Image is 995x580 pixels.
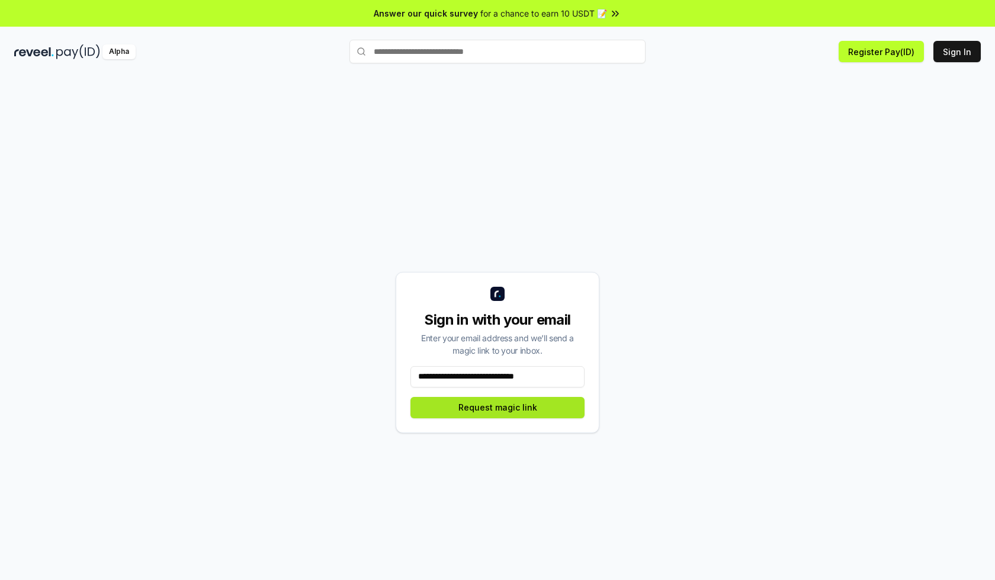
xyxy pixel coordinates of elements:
span: Answer our quick survey [374,7,478,20]
img: logo_small [490,287,505,301]
div: Sign in with your email [410,310,585,329]
img: reveel_dark [14,44,54,59]
img: pay_id [56,44,100,59]
button: Request magic link [410,397,585,418]
span: for a chance to earn 10 USDT 📝 [480,7,607,20]
div: Alpha [102,44,136,59]
button: Sign In [933,41,981,62]
div: Enter your email address and we’ll send a magic link to your inbox. [410,332,585,357]
button: Register Pay(ID) [839,41,924,62]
